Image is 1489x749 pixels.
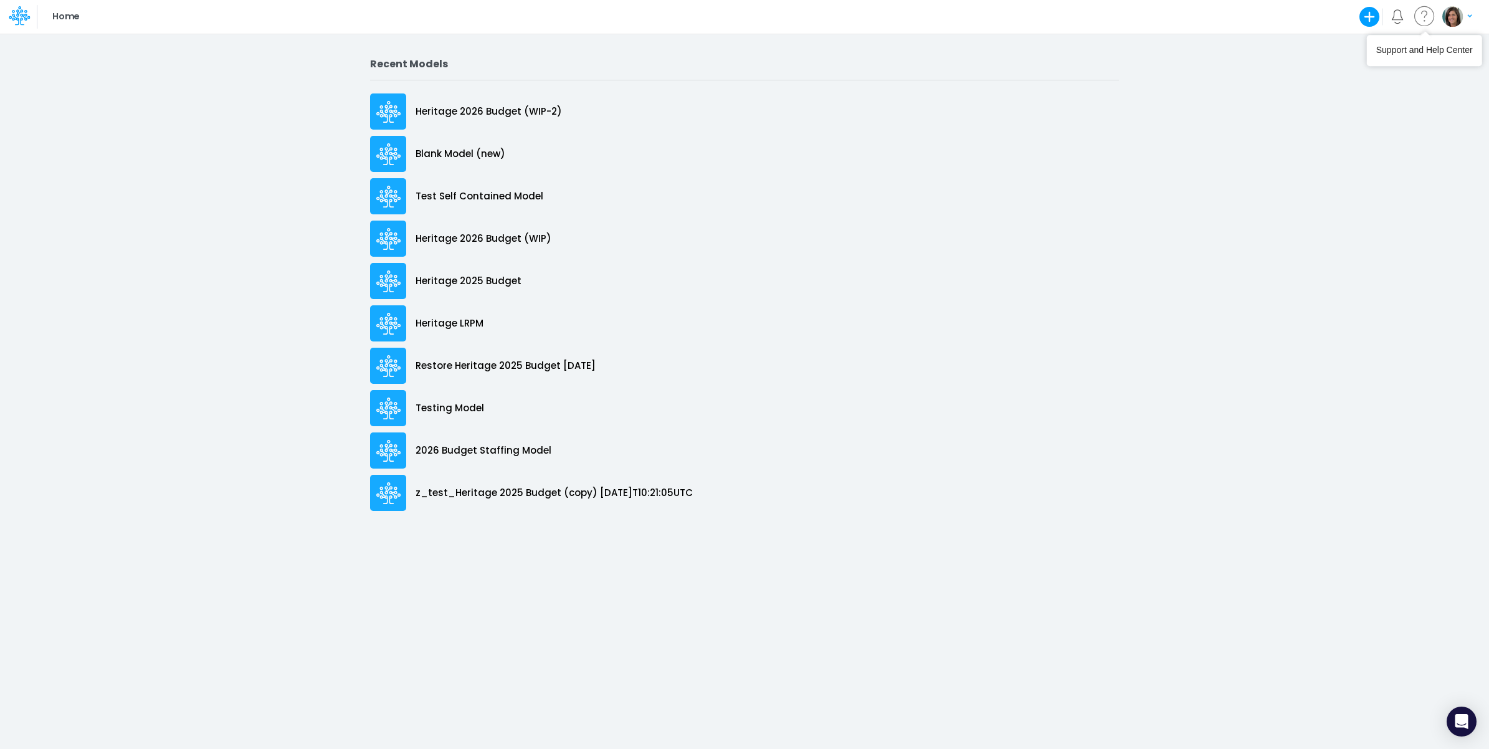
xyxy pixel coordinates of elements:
a: Testing Model [370,387,1119,429]
a: Heritage LRPM [370,302,1119,345]
p: Test Self Contained Model [416,189,543,204]
p: 2026 Budget Staffing Model [416,444,551,458]
h2: Recent Models [370,58,1119,70]
p: Testing Model [416,401,484,416]
a: Heritage 2025 Budget [370,260,1119,302]
p: Heritage 2026 Budget (WIP) [416,232,551,246]
a: Blank Model (new) [370,133,1119,175]
a: 2026 Budget Staffing Model [370,429,1119,472]
a: Heritage 2026 Budget (WIP-2) [370,90,1119,133]
div: Open Intercom Messenger [1447,707,1477,737]
p: Heritage 2026 Budget (WIP-2) [416,105,562,119]
a: Heritage 2026 Budget (WIP) [370,217,1119,260]
p: Home [52,10,79,24]
a: Notifications [1391,9,1405,24]
p: z_test_Heritage 2025 Budget (copy) [DATE]T10:21:05UTC [416,486,693,500]
div: Support and Help Center [1376,44,1473,57]
a: Restore Heritage 2025 Budget [DATE] [370,345,1119,387]
p: Blank Model (new) [416,147,505,161]
a: z_test_Heritage 2025 Budget (copy) [DATE]T10:21:05UTC [370,472,1119,514]
a: Test Self Contained Model [370,175,1119,217]
p: Heritage LRPM [416,317,483,331]
p: Heritage 2025 Budget [416,274,521,289]
p: Restore Heritage 2025 Budget [DATE] [416,359,596,373]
